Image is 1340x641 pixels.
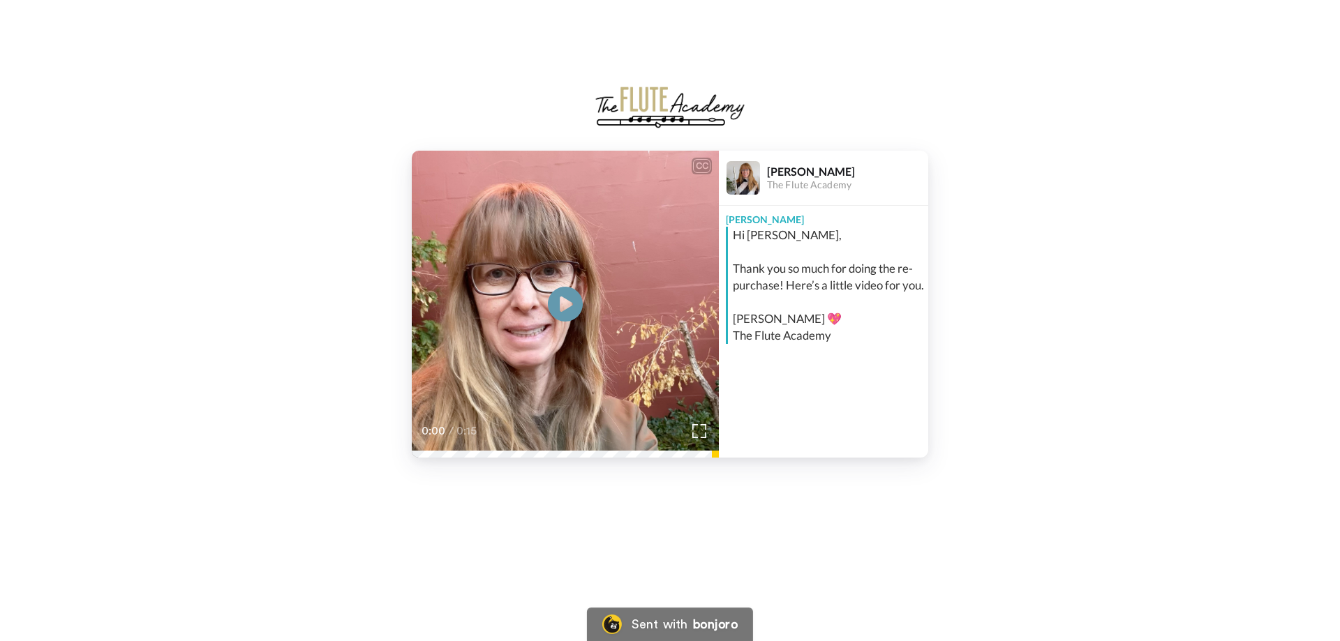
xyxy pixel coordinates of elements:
div: [PERSON_NAME] [719,206,928,227]
div: [PERSON_NAME] [767,165,928,178]
span: 0:15 [456,423,481,439]
div: The Flute Academy [767,179,928,191]
span: / [449,423,454,439]
img: Full screen [692,424,706,438]
span: 0:00 [422,423,446,439]
img: logo [593,85,747,130]
div: Hi [PERSON_NAME], Thank you so much for doing the re-purchase! Here’s a little video for you. [PE... [733,227,925,344]
div: CC [693,159,710,173]
img: Profile Image [727,161,760,195]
